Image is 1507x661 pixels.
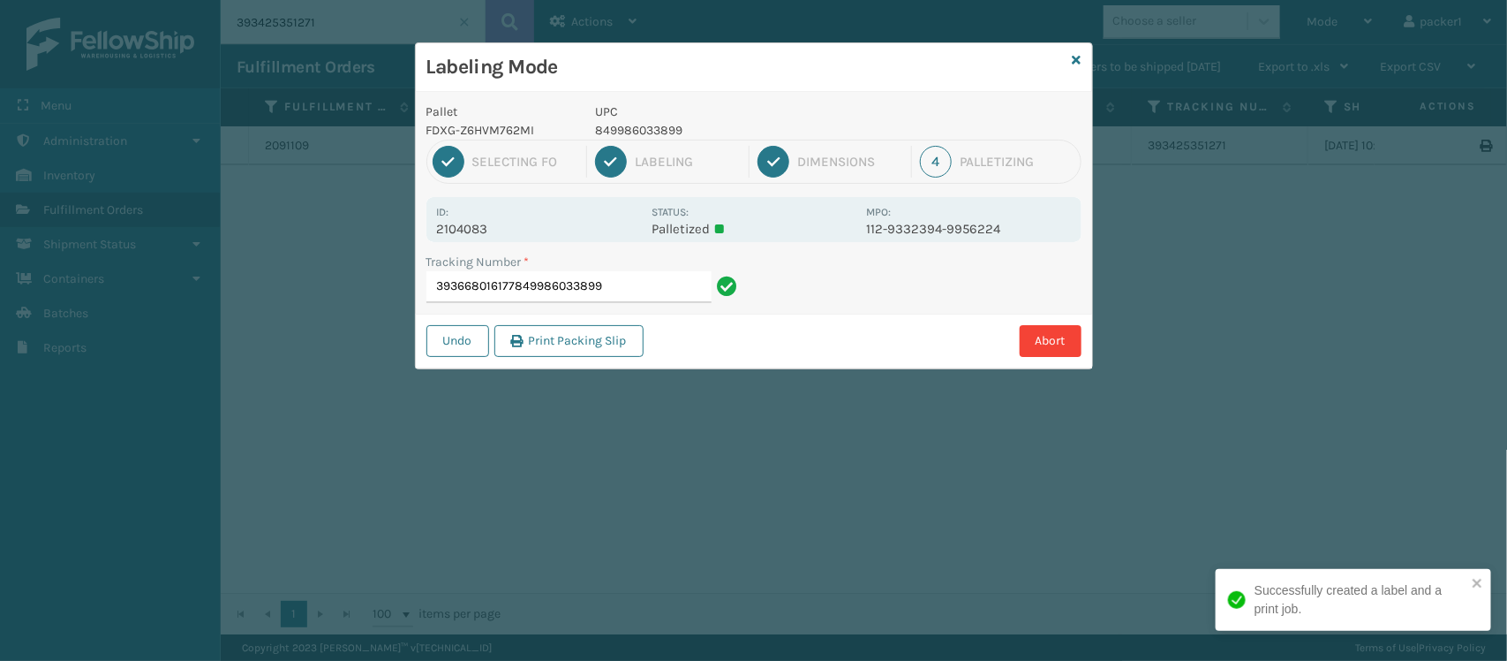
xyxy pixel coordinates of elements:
[426,103,575,121] p: Pallet
[494,325,644,357] button: Print Packing Slip
[426,54,1066,80] h3: Labeling Mode
[866,221,1070,237] p: 112-9332394-9956224
[960,154,1074,170] div: Palletizing
[595,121,855,140] p: 849986033899
[437,206,449,218] label: Id:
[426,121,575,140] p: FDXG-Z6HVM762MI
[797,154,903,170] div: Dimensions
[1255,581,1466,619] div: Successfully created a label and a print job.
[472,154,578,170] div: Selecting FO
[426,325,489,357] button: Undo
[920,146,952,178] div: 4
[1472,576,1484,593] button: close
[757,146,789,178] div: 3
[652,206,689,218] label: Status:
[866,206,891,218] label: MPO:
[426,253,530,271] label: Tracking Number
[433,146,464,178] div: 1
[1020,325,1081,357] button: Abort
[595,146,627,178] div: 2
[437,221,641,237] p: 2104083
[635,154,741,170] div: Labeling
[652,221,855,237] p: Palletized
[595,103,855,121] p: UPC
